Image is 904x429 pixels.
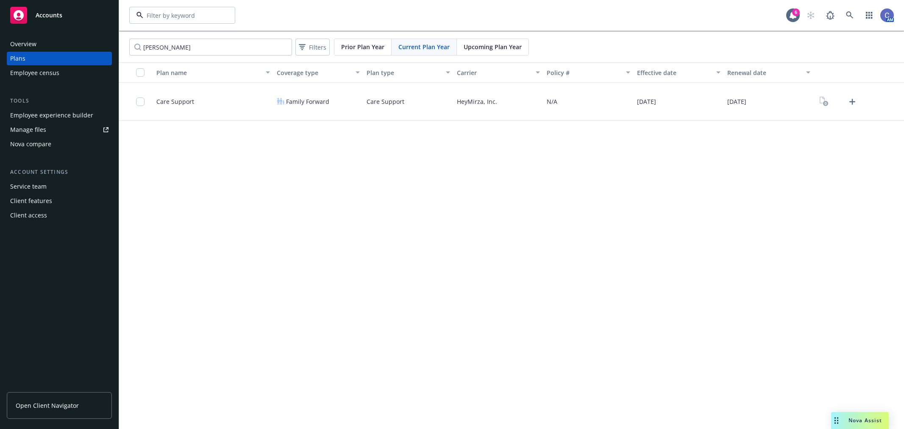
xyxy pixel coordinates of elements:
[637,68,711,77] div: Effective date
[457,97,497,106] span: HeyMirza, Inc.
[543,62,634,83] button: Policy #
[10,123,46,136] div: Manage files
[341,42,384,51] span: Prior Plan Year
[7,123,112,136] a: Manage files
[634,62,724,83] button: Effective date
[10,180,47,193] div: Service team
[363,62,453,83] button: Plan type
[309,43,326,52] span: Filters
[453,62,544,83] button: Carrier
[367,68,441,77] div: Plan type
[457,68,531,77] div: Carrier
[367,97,404,106] span: Care Support
[7,52,112,65] a: Plans
[880,8,894,22] img: photo
[7,209,112,222] a: Client access
[831,412,889,429] button: Nova Assist
[297,41,328,53] span: Filters
[802,7,819,24] a: Start snowing
[727,68,801,77] div: Renewal date
[727,97,746,106] span: [DATE]
[7,180,112,193] a: Service team
[7,66,112,80] a: Employee census
[295,39,330,56] button: Filters
[10,137,51,151] div: Nova compare
[10,37,36,51] div: Overview
[861,7,878,24] a: Switch app
[841,7,858,24] a: Search
[7,37,112,51] a: Overview
[822,7,839,24] a: Report a Bug
[724,62,814,83] button: Renewal date
[10,109,93,122] div: Employee experience builder
[7,194,112,208] a: Client features
[547,97,557,106] span: N/A
[792,8,800,16] div: 6
[10,209,47,222] div: Client access
[637,97,656,106] span: [DATE]
[7,109,112,122] a: Employee experience builder
[848,417,882,424] span: Nova Assist
[143,11,218,20] input: Filter by keyword
[7,168,112,176] div: Account settings
[846,95,859,109] a: Upload Plan Documents
[16,401,79,410] span: Open Client Navigator
[277,68,351,77] div: Coverage type
[817,95,831,109] a: View Plan Documents
[36,12,62,19] span: Accounts
[398,42,450,51] span: Current Plan Year
[10,194,52,208] div: Client features
[831,412,842,429] div: Drag to move
[10,66,59,80] div: Employee census
[273,62,364,83] button: Coverage type
[7,137,112,151] a: Nova compare
[464,42,522,51] span: Upcoming Plan Year
[547,68,621,77] div: Policy #
[10,52,25,65] div: Plans
[286,97,329,106] span: Family Forward
[7,97,112,105] div: Tools
[7,3,112,27] a: Accounts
